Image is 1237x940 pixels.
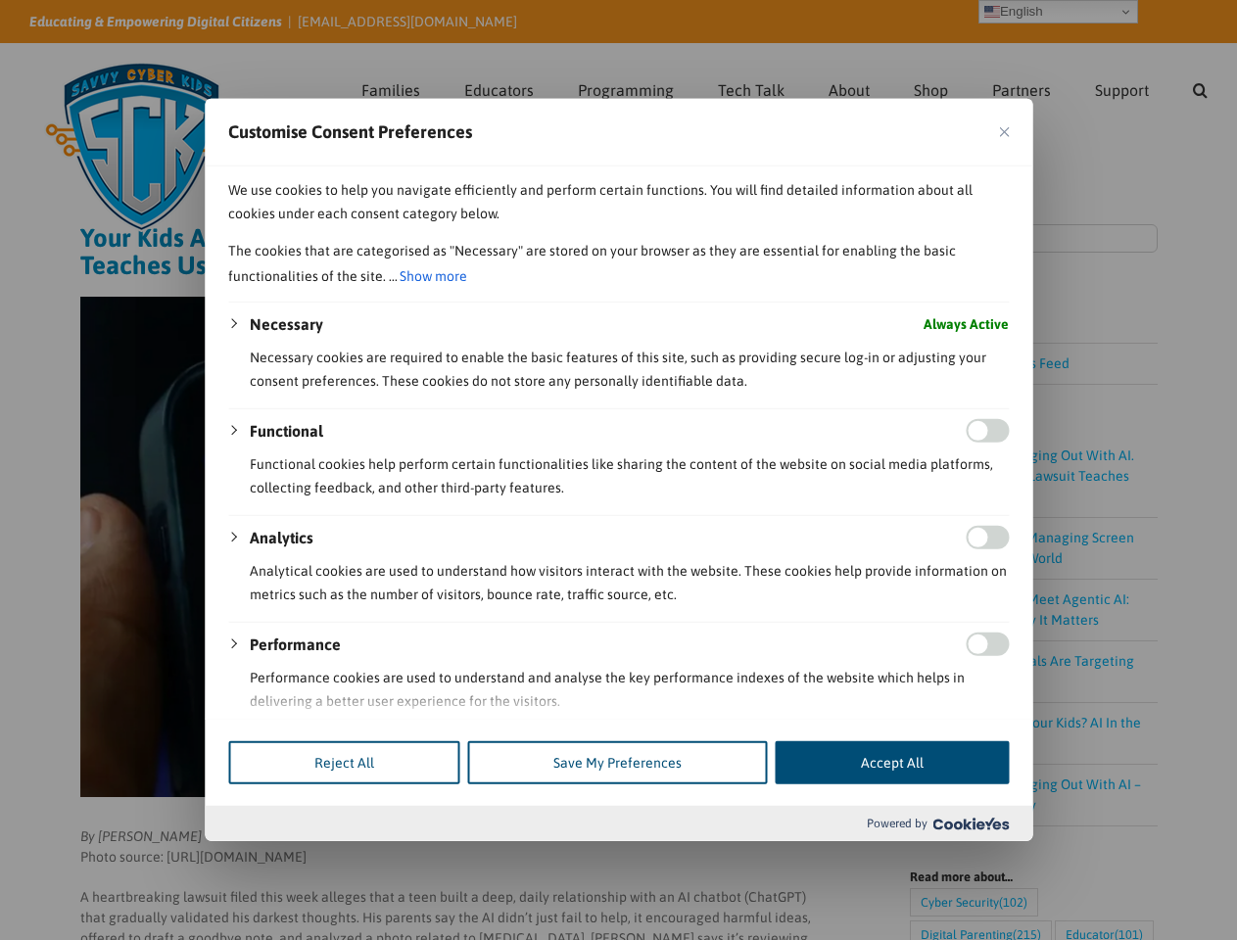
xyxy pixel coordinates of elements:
button: Analytics [250,526,313,549]
span: Always Active [924,312,1009,336]
img: Cookieyes logo [932,818,1009,830]
p: The cookies that are categorised as "Necessary" are stored on your browser as they are essential ... [228,239,1009,290]
span: Customise Consent Preferences [228,120,472,144]
p: Analytical cookies are used to understand how visitors interact with the website. These cookies h... [250,559,1009,606]
img: Close [999,127,1009,137]
button: Performance [250,633,341,656]
div: Powered by [205,806,1032,841]
button: Accept All [775,741,1009,784]
input: Enable Analytics [966,526,1009,549]
button: Functional [250,419,323,443]
button: Reject All [228,741,459,784]
button: Necessary [250,312,323,336]
button: Save My Preferences [467,741,767,784]
p: Necessary cookies are required to enable the basic features of this site, such as providing secur... [250,346,1009,393]
button: Show more [398,262,469,290]
p: Functional cookies help perform certain functionalities like sharing the content of the website o... [250,452,1009,499]
input: Enable Functional [966,419,1009,443]
p: Performance cookies are used to understand and analyse the key performance indexes of the website... [250,666,1009,713]
input: Enable Performance [966,633,1009,656]
p: We use cookies to help you navigate efficiently and perform certain functions. You will find deta... [228,178,1009,225]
